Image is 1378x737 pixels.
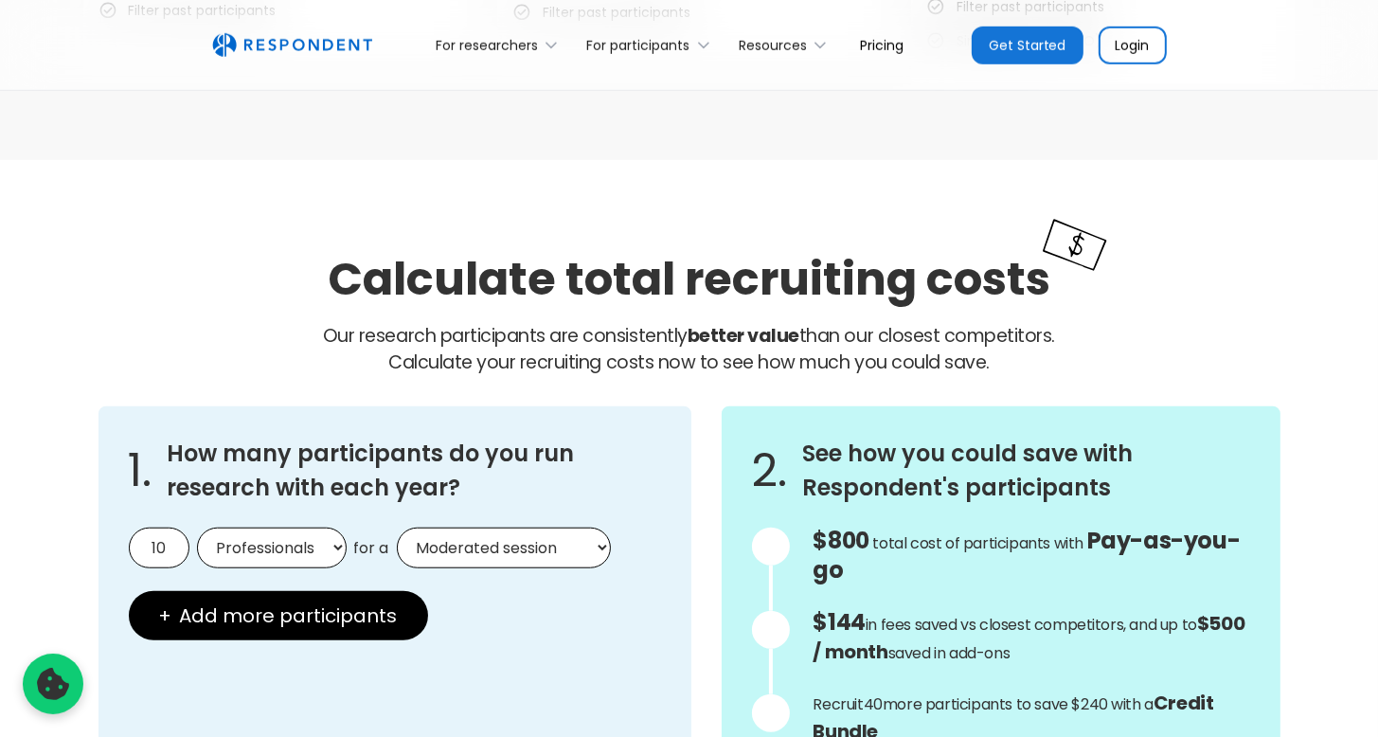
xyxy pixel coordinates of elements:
[813,606,865,638] span: $144
[180,606,398,625] span: Add more participants
[739,36,807,55] div: Resources
[813,525,1240,585] span: Pay-as-you-go
[576,23,727,67] div: For participants
[752,461,787,480] span: 2.
[212,33,372,58] img: Untitled UI logotext
[212,33,372,58] a: home
[813,525,868,556] span: $800
[425,23,576,67] div: For researchers
[864,693,883,715] span: 40
[872,532,1083,554] span: total cost of participants with
[845,23,919,67] a: Pricing
[168,437,662,505] h3: How many participants do you run research with each year?
[802,437,1249,505] h3: See how you could save with Respondent's participants
[98,323,1280,376] p: Our research participants are consistently than our closest competitors.
[436,36,538,55] div: For researchers
[728,23,845,67] div: Resources
[388,350,990,375] span: Calculate your recruiting costs now to see how much you could save.
[1099,27,1167,64] a: Login
[129,591,428,640] button: + Add more participants
[972,27,1083,64] a: Get Started
[587,36,690,55] div: For participants
[354,539,389,558] span: for a
[688,323,799,349] strong: better value
[813,609,1249,667] p: in fees saved vs closest competitors, and up to saved in add-ons
[159,606,172,625] span: +
[328,247,1050,311] h2: Calculate total recruiting costs
[129,461,152,480] span: 1.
